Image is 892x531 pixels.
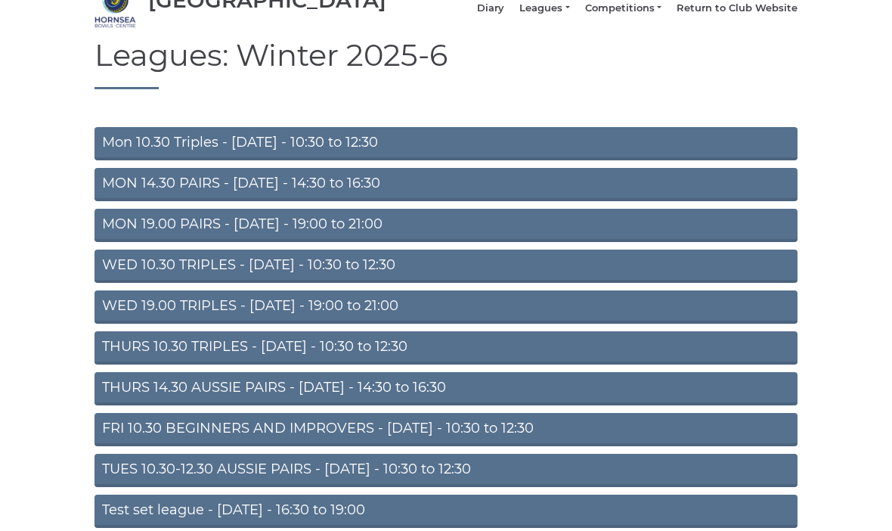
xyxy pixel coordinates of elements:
a: THURS 14.30 AUSSIE PAIRS - [DATE] - 14:30 to 16:30 [94,372,798,405]
a: FRI 10.30 BEGINNERS AND IMPROVERS - [DATE] - 10:30 to 12:30 [94,413,798,446]
a: MON 14.30 PAIRS - [DATE] - 14:30 to 16:30 [94,168,798,201]
a: WED 10.30 TRIPLES - [DATE] - 10:30 to 12:30 [94,250,798,283]
a: THURS 10.30 TRIPLES - [DATE] - 10:30 to 12:30 [94,331,798,365]
a: WED 19.00 TRIPLES - [DATE] - 19:00 to 21:00 [94,290,798,324]
a: Test set league - [DATE] - 16:30 to 19:00 [94,495,798,528]
a: Mon 10.30 Triples - [DATE] - 10:30 to 12:30 [94,127,798,160]
a: MON 19.00 PAIRS - [DATE] - 19:00 to 21:00 [94,209,798,242]
a: TUES 10.30-12.30 AUSSIE PAIRS - [DATE] - 10:30 to 12:30 [94,454,798,487]
h1: Leagues: Winter 2025-6 [94,39,798,89]
a: Leagues [519,2,569,15]
a: Competitions [585,2,661,15]
a: Diary [477,2,504,15]
a: Return to Club Website [677,2,798,15]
